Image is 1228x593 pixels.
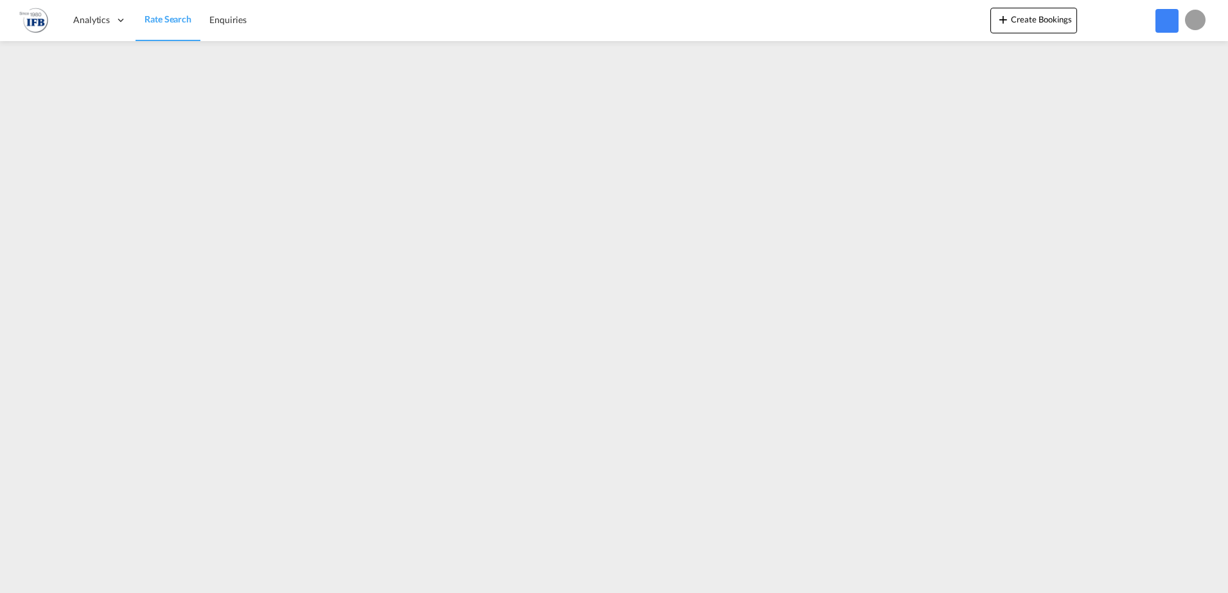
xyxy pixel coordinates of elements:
img: b628ab10256c11eeb52753acbc15d091.png [19,6,48,35]
span: Enquiries [209,14,247,25]
span: Analytics [73,13,110,26]
button: icon-plus 400-fgCreate Bookings [990,8,1077,33]
span: Help [1127,9,1149,31]
span: Rate Search [145,13,191,24]
md-icon: icon-plus 400-fg [996,12,1011,27]
div: Help [1127,9,1155,32]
